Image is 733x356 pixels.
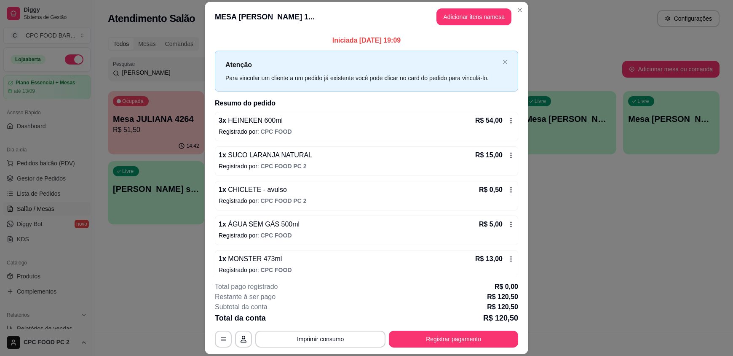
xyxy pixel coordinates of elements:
p: R$ 54,00 [475,116,503,126]
p: Registrado por: [219,266,514,274]
div: Para vincular um cliente a um pedido já existente você pode clicar no card do pedido para vinculá... [225,73,499,83]
p: Registrado por: [219,162,514,170]
span: MONSTER 473ml [226,255,282,262]
button: Close [513,3,527,17]
span: CPC FOOD [261,232,292,239]
p: 1 x [219,150,312,160]
header: MESA [PERSON_NAME] 1... [205,2,528,32]
span: SUCO LARANJA NATURAL [226,151,312,159]
p: Iniciada [DATE] 19:09 [215,35,518,46]
p: R$ 5,00 [479,219,503,229]
p: R$ 120,50 [483,312,518,324]
p: Subtotal da conta [215,302,268,312]
p: Registrado por: [219,197,514,205]
p: R$ 120,50 [487,302,518,312]
p: 1 x [219,254,282,264]
p: Restante à ser pago [215,292,276,302]
h2: Resumo do pedido [215,98,518,108]
button: Adicionar itens namesa [436,8,511,25]
p: Registrado por: [219,127,514,136]
button: close [503,59,508,65]
p: R$ 0,50 [479,185,503,195]
span: HEINEKEN 600ml [226,117,283,124]
span: CHICLETE - avulso [226,186,287,193]
span: close [503,59,508,65]
span: CPC FOOD [261,128,292,135]
p: Total pago registrado [215,282,278,292]
button: Registrar pagamento [389,331,518,348]
p: Total da conta [215,312,266,324]
p: R$ 120,50 [487,292,518,302]
span: ÁGUA SEM GÁS 500ml [226,221,300,228]
p: 1 x [219,185,287,195]
p: R$ 0,00 [495,282,518,292]
p: 3 x [219,116,283,126]
p: R$ 13,00 [475,254,503,264]
span: CPC FOOD [261,267,292,273]
p: Registrado por: [219,231,514,240]
p: 1 x [219,219,300,229]
p: R$ 15,00 [475,150,503,160]
button: Imprimir consumo [255,331,385,348]
span: CPC FOOD PC 2 [261,197,307,204]
p: Atenção [225,59,499,70]
span: CPC FOOD PC 2 [261,163,307,170]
